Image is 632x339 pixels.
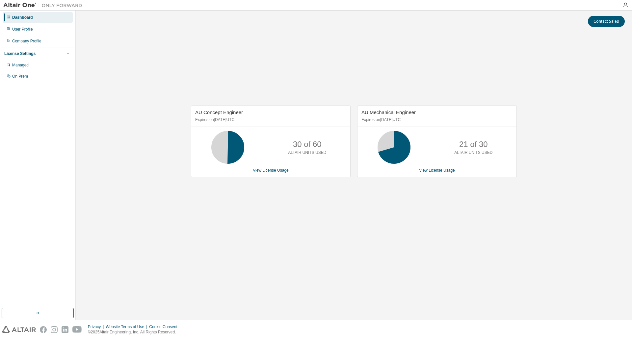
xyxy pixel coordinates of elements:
a: View License Usage [253,168,289,173]
button: Contact Sales [588,16,625,27]
div: Website Terms of Use [106,324,149,329]
div: Cookie Consent [149,324,181,329]
p: Expires on [DATE] UTC [361,117,511,123]
p: ALTAIR UNITS USED [288,150,326,156]
p: 21 of 30 [459,139,488,150]
div: Managed [12,62,29,68]
img: Altair One [3,2,86,9]
div: Privacy [88,324,106,329]
a: View License Usage [419,168,455,173]
img: youtube.svg [72,326,82,333]
div: License Settings [4,51,36,56]
img: linkedin.svg [62,326,68,333]
span: AU Concept Engineer [195,109,243,115]
img: altair_logo.svg [2,326,36,333]
img: instagram.svg [51,326,58,333]
div: User Profile [12,27,33,32]
div: On Prem [12,74,28,79]
img: facebook.svg [40,326,47,333]
div: Company Profile [12,38,41,44]
span: AU Mechanical Engineer [361,109,416,115]
p: ALTAIR UNITS USED [454,150,492,156]
p: 30 of 60 [293,139,322,150]
p: Expires on [DATE] UTC [195,117,345,123]
p: © 2025 Altair Engineering, Inc. All Rights Reserved. [88,329,181,335]
div: Dashboard [12,15,33,20]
